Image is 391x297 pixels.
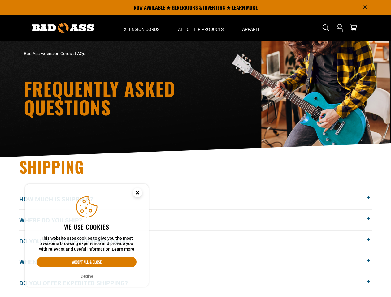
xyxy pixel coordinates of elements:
a: Learn more [112,247,134,252]
span: Apparel [242,27,261,32]
span: FAQs [75,51,85,56]
summary: Extension Cords [112,15,169,41]
summary: Search [321,23,331,33]
h2: We use cookies [37,223,137,231]
span: How much is shipping? [19,195,102,204]
h1: Frequently Asked Questions [24,79,250,116]
span: Do you ship to [GEOGRAPHIC_DATA]? [19,237,140,246]
button: How much is shipping? [19,189,372,210]
summary: Apparel [233,15,270,41]
button: When will my order get here? [19,252,372,273]
button: Do you ship to [GEOGRAPHIC_DATA]? [19,231,372,252]
summary: All Other Products [169,15,233,41]
span: Extension Cords [121,27,159,32]
nav: breadcrumbs [24,50,250,57]
p: This website uses cookies to give you the most awesome browsing experience and provide you with r... [37,236,137,252]
span: All Other Products [178,27,224,32]
span: Shipping [19,155,84,178]
button: Where do you ship? [19,210,372,230]
span: When will my order get here? [19,257,127,267]
span: › [73,51,74,56]
button: Decline [79,273,95,279]
img: Bad Ass Extension Cords [32,23,94,33]
span: Do you offer expedited shipping? [19,278,137,288]
a: Bad Ass Extension Cords [24,51,72,56]
span: Where do you ship? [19,216,91,225]
button: Do you offer expedited shipping? [19,273,372,294]
aside: Cookie Consent [25,184,149,287]
button: Accept all & close [37,257,137,267]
